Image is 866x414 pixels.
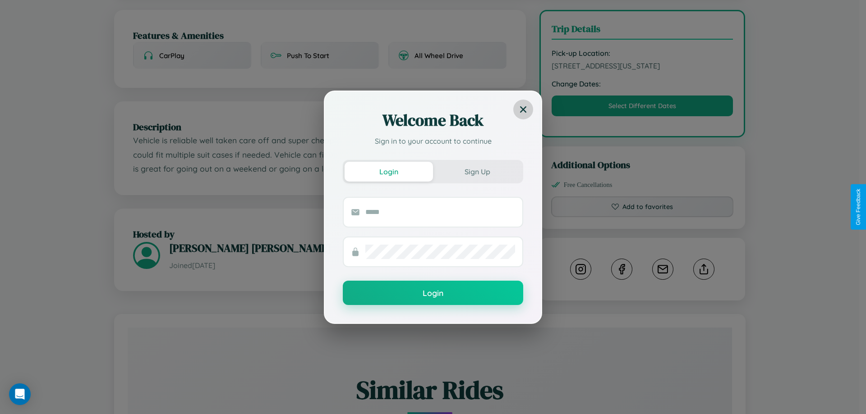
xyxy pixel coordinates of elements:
button: Login [345,162,433,182]
h2: Welcome Back [343,109,523,131]
button: Sign Up [433,162,521,182]
p: Sign in to your account to continue [343,136,523,146]
div: Give Feedback [855,189,861,225]
button: Login [343,281,523,305]
div: Open Intercom Messenger [9,383,31,405]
